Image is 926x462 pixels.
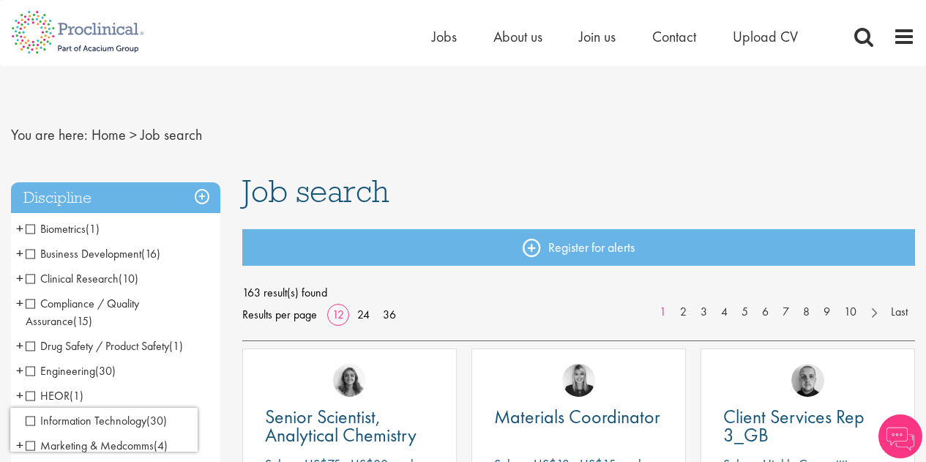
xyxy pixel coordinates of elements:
span: Materials Coordinator [494,404,660,429]
span: HEOR [26,388,70,403]
a: 7 [775,304,796,321]
a: 6 [755,304,776,321]
span: 163 result(s) found [242,282,915,304]
a: Contact [652,27,696,46]
a: 9 [816,304,837,321]
a: 3 [693,304,714,321]
span: Biometrics [26,221,100,236]
span: Biometrics [26,221,86,236]
a: 1 [652,304,673,321]
a: About us [493,27,542,46]
a: 2 [673,304,694,321]
span: Senior Scientist, Analytical Chemistry [265,404,417,447]
span: + [16,335,23,357]
span: Engineering [26,363,95,379]
span: Clinical Research [26,271,119,286]
img: Janelle Jones [562,364,595,397]
span: Drug Safety / Product Safety [26,338,169,354]
a: 5 [734,304,755,321]
span: (1) [169,338,183,354]
span: Client Services Rep 3_GB [723,404,865,447]
img: Jackie Cerchio [333,364,366,397]
h3: Discipline [11,182,220,214]
span: (15) [73,313,92,329]
a: 10 [837,304,864,321]
span: + [16,292,23,314]
span: You are here: [11,125,88,144]
a: 8 [796,304,817,321]
span: Job search [141,125,202,144]
a: Materials Coordinator [494,408,663,426]
span: Results per page [242,304,317,326]
span: + [16,217,23,239]
span: (30) [95,363,116,379]
span: Compliance / Quality Assurance [26,296,139,329]
span: Clinical Research [26,271,138,286]
span: + [16,242,23,264]
span: Business Development [26,246,141,261]
span: Engineering [26,363,116,379]
span: Drug Safety / Product Safety [26,338,183,354]
a: 24 [352,307,375,322]
span: > [130,125,137,144]
span: HEOR [26,388,83,403]
a: Join us [579,27,616,46]
span: + [16,384,23,406]
a: Jobs [432,27,457,46]
a: breadcrumb link [92,125,126,144]
span: + [16,267,23,289]
a: 36 [378,307,401,322]
span: Business Development [26,246,160,261]
a: 12 [327,307,349,322]
span: (16) [141,246,160,261]
span: (1) [70,388,83,403]
iframe: reCAPTCHA [10,408,198,452]
img: Chatbot [878,414,922,458]
a: Last [884,304,915,321]
a: Register for alerts [242,229,915,266]
a: Senior Scientist, Analytical Chemistry [265,408,434,444]
span: Job search [242,171,389,211]
span: + [16,359,23,381]
a: Client Services Rep 3_GB [723,408,892,444]
span: (1) [86,221,100,236]
span: (10) [119,271,138,286]
a: 4 [714,304,735,321]
img: Harry Budge [791,364,824,397]
a: Upload CV [733,27,798,46]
